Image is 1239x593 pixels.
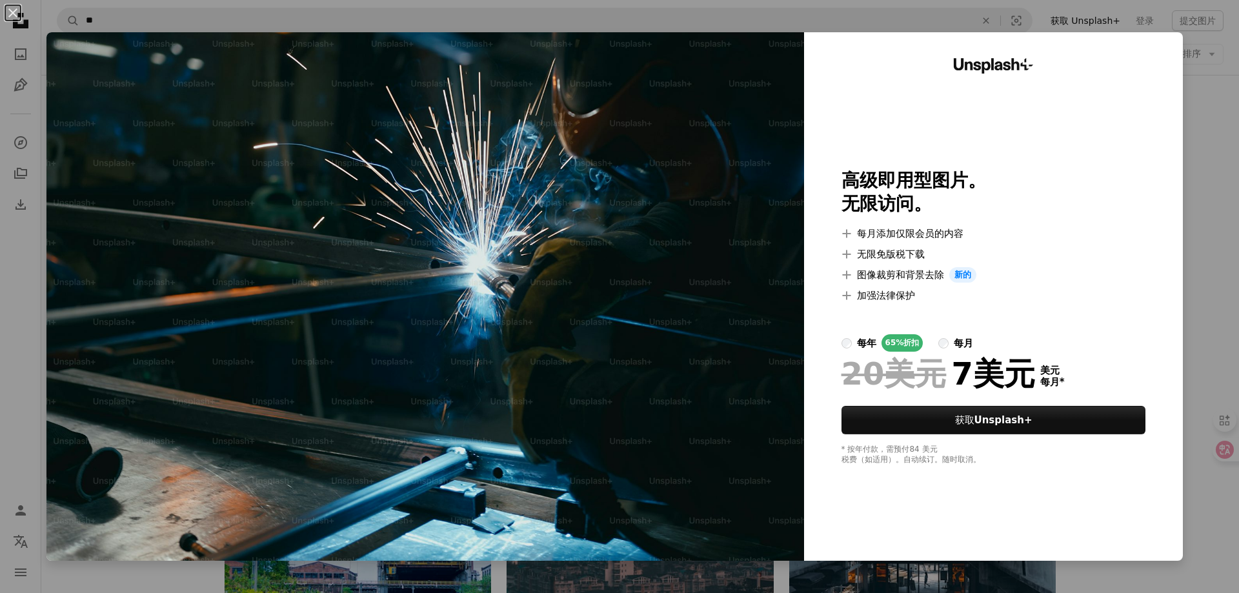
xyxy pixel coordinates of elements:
[857,228,963,239] font: 每月添加仅限会员的内容
[841,338,852,348] input: 每年65%折扣
[885,338,904,347] font: 65%
[1040,365,1060,376] font: 美元
[938,338,949,348] input: 每月
[903,338,919,347] font: 折扣
[841,406,1146,434] button: 获取Unsplash+
[857,337,876,349] font: 每年
[841,445,910,454] font: * 按年付款，需预付
[954,337,973,349] font: 每月
[909,445,937,454] font: 84 美元
[857,290,915,301] font: 加强法律保护
[955,414,974,426] font: 获取
[857,269,944,281] font: 图像裁剪和背景去除
[974,414,1032,426] font: Unsplash+
[841,170,986,191] font: 高级即用型图片。
[841,193,932,214] font: 无限访问。
[1040,376,1060,388] font: 每月
[951,356,1034,392] font: 7美元
[841,455,981,464] font: 税费（如适用）。自动续订。随时取消。
[857,248,925,260] font: 无限免版税下载
[841,356,947,392] font: 20美元
[954,270,971,279] font: 新的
